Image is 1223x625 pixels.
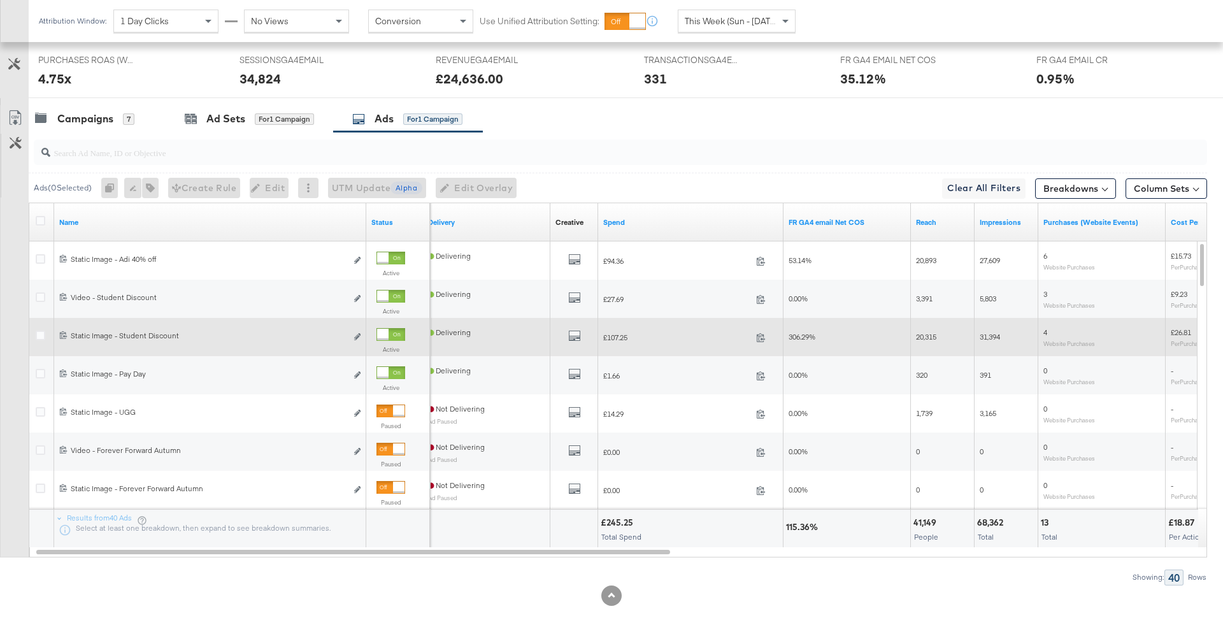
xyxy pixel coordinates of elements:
[428,217,545,227] a: Reflects the ability of your Ad to achieve delivery.
[428,417,457,425] sub: Ad Paused
[789,370,808,380] span: 0.00%
[50,135,1099,160] input: Search Ad Name, ID or Objective
[980,447,983,456] span: 0
[71,254,347,264] div: Static Image - Adi 40% off
[1171,480,1173,490] span: -
[436,69,503,88] div: £24,636.00
[789,294,808,303] span: 0.00%
[1043,340,1095,347] sub: Website Purchases
[59,217,361,227] a: Ad Name.
[980,485,983,494] span: 0
[644,69,667,88] div: 331
[980,370,991,380] span: 391
[1041,517,1052,529] div: 13
[1043,378,1095,385] sub: Website Purchases
[1164,570,1184,585] div: 40
[840,54,936,66] span: FR GA4 EMAIL NET COS
[603,409,751,419] span: £14.29
[980,255,1000,265] span: 27,609
[1043,251,1047,261] span: 6
[403,113,462,125] div: for 1 Campaign
[942,178,1026,199] button: Clear All Filters
[603,371,751,380] span: £1.66
[428,366,471,375] span: Delivering
[1043,442,1047,452] span: 0
[38,69,71,88] div: 4.75x
[1171,366,1173,375] span: -
[428,289,471,299] span: Delivering
[644,54,740,66] span: TRANSACTIONSGA4EMAIL
[240,54,335,66] span: SESSIONSGA4EMAIL
[206,111,245,126] div: Ad Sets
[101,178,124,198] div: 0
[1132,573,1164,582] div: Showing:
[71,445,347,456] div: Video - Forever Forward Autumn
[1036,69,1075,88] div: 0.95%
[255,113,314,125] div: for 1 Campaign
[1043,492,1095,500] sub: Website Purchases
[123,113,134,125] div: 7
[1043,263,1095,271] sub: Website Purchases
[57,111,113,126] div: Campaigns
[916,294,933,303] span: 3,391
[428,327,471,337] span: Delivering
[789,217,906,227] a: FR GA4 Net COS
[376,269,405,277] label: Active
[916,370,927,380] span: 320
[1171,289,1187,299] span: £9.23
[376,307,405,315] label: Active
[916,485,920,494] span: 0
[71,292,347,303] div: Video - Student Discount
[376,345,405,354] label: Active
[1171,263,1205,271] sub: Per Purchase
[428,442,485,452] span: Not Delivering
[1126,178,1207,199] button: Column Sets
[947,180,1020,196] span: Clear All Filters
[603,294,751,304] span: £27.69
[1171,251,1191,261] span: £15.73
[38,17,107,25] div: Attribution Window:
[1187,573,1207,582] div: Rows
[1043,301,1095,309] sub: Website Purchases
[375,111,394,126] div: Ads
[786,521,822,533] div: 115.36%
[371,217,425,227] a: Shows the current state of your Ad.
[376,498,405,506] label: Paused
[1043,217,1161,227] a: The number of times a purchase was made tracked by your Custom Audience pixel on your website aft...
[789,485,808,494] span: 0.00%
[555,217,583,227] a: Shows the creative associated with your ad.
[376,384,405,392] label: Active
[375,15,421,27] span: Conversion
[71,407,347,417] div: Static Image - UGG
[120,15,169,27] span: 1 Day Clicks
[1043,480,1047,490] span: 0
[789,408,808,418] span: 0.00%
[916,217,969,227] a: The number of people your ad was served to.
[428,456,457,463] sub: Ad Paused
[980,294,996,303] span: 5,803
[428,494,457,501] sub: Ad Paused
[376,422,405,430] label: Paused
[603,485,751,495] span: £0.00
[980,332,1000,341] span: 31,394
[913,517,940,529] div: 41,149
[1169,532,1204,542] span: Per Action
[1043,454,1095,462] sub: Website Purchases
[1041,532,1057,542] span: Total
[980,217,1033,227] a: The number of times your ad was served. On mobile apps an ad is counted as served the first time ...
[71,369,347,379] div: Static Image - Pay Day
[71,484,347,494] div: Static Image - Forever Forward Autumn
[251,15,289,27] span: No Views
[1171,378,1205,385] sub: Per Purchase
[916,255,936,265] span: 20,893
[1043,404,1047,413] span: 0
[1171,492,1205,500] sub: Per Purchase
[428,404,485,413] span: Not Delivering
[1036,54,1132,66] span: FR GA4 EMAIL CR
[555,217,583,227] div: Creative
[603,333,751,342] span: £107.25
[916,408,933,418] span: 1,739
[428,251,471,261] span: Delivering
[1171,404,1173,413] span: -
[916,332,936,341] span: 20,315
